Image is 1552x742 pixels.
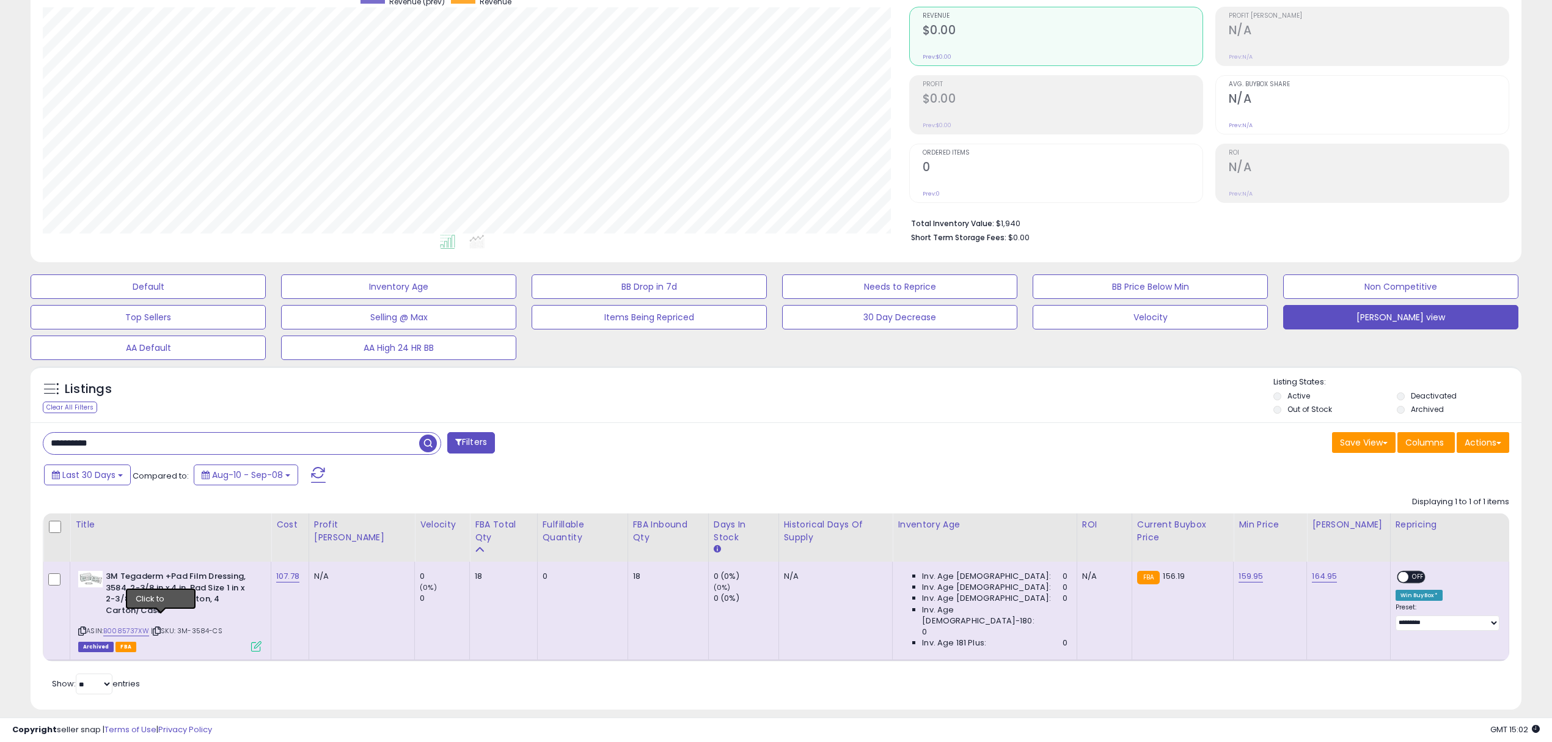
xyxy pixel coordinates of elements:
button: Actions [1457,432,1509,453]
label: Active [1287,391,1310,401]
div: Profit [PERSON_NAME] [314,518,409,544]
span: Inv. Age 181 Plus: [922,637,986,648]
span: ROI [1229,150,1509,156]
span: FBA [115,642,136,652]
span: Columns [1405,436,1444,449]
p: Listing States: [1273,377,1521,388]
h2: N/A [1229,23,1509,40]
button: Selling @ Max [281,305,516,329]
span: Inv. Age [DEMOGRAPHIC_DATA]-180: [922,604,1067,626]
span: Listings that have been deleted from Seller Central [78,642,114,652]
small: Prev: N/A [1229,122,1253,129]
button: Velocity [1033,305,1268,329]
b: Total Inventory Value: [911,218,994,229]
span: 0 [922,626,927,637]
small: Prev: $0.00 [923,53,951,61]
button: Filters [447,432,495,454]
h2: 0 [923,160,1202,177]
small: FBA [1137,571,1160,584]
h2: $0.00 [923,92,1202,108]
button: AA Default [31,336,266,360]
span: Inv. Age [DEMOGRAPHIC_DATA]: [922,593,1051,604]
div: [PERSON_NAME] [1312,518,1385,531]
div: Title [75,518,266,531]
small: Prev: $0.00 [923,122,951,129]
h2: $0.00 [923,23,1202,40]
small: Prev: 0 [923,190,940,197]
h2: N/A [1229,160,1509,177]
label: Deactivated [1411,391,1457,401]
div: Displaying 1 to 1 of 1 items [1412,496,1509,508]
span: $0.00 [1008,232,1030,243]
button: Columns [1397,432,1455,453]
div: 18 [475,571,527,582]
div: Repricing [1396,518,1504,531]
span: Revenue [923,13,1202,20]
small: (0%) [420,582,437,592]
div: 0 [420,571,469,582]
span: Inv. Age [DEMOGRAPHIC_DATA]: [922,582,1051,593]
div: FBA inbound Qty [633,518,703,544]
span: 2025-10-10 15:02 GMT [1490,724,1540,735]
a: Privacy Policy [158,724,212,735]
span: Last 30 Days [62,469,115,481]
li: $1,940 [911,215,1501,230]
a: 164.95 [1312,570,1337,582]
button: Inventory Age [281,274,516,299]
button: AA High 24 HR BB [281,336,516,360]
span: Inv. Age [DEMOGRAPHIC_DATA]: [922,571,1051,582]
div: Preset: [1396,603,1499,631]
span: Avg. Buybox Share [1229,81,1509,88]
a: B0085737XW [103,626,149,636]
span: Aug-10 - Sep-08 [212,469,283,481]
label: Archived [1411,404,1444,414]
div: N/A [1082,571,1122,582]
button: BB Price Below Min [1033,274,1268,299]
small: Prev: N/A [1229,190,1253,197]
b: Short Term Storage Fees: [911,232,1006,243]
span: 156.19 [1163,570,1185,582]
small: (0%) [714,582,731,592]
div: 18 [633,571,699,582]
div: N/A [314,571,405,582]
div: Inventory Age [898,518,1072,531]
span: OFF [1408,572,1428,582]
div: 0 (0%) [714,571,778,582]
label: Out of Stock [1287,404,1332,414]
div: Current Buybox Price [1137,518,1229,544]
div: N/A [784,571,884,582]
div: 0 (0%) [714,593,778,604]
h5: Listings [65,381,112,398]
a: 107.78 [276,570,299,582]
span: Profit [PERSON_NAME] [1229,13,1509,20]
b: 3M Tegaderm +Pad Film Dressing, 3584, 2-3/8 in x 4 in, Pad Size 1 in x 2-3/8 in, 50 Each/Carton, ... [106,571,254,619]
strong: Copyright [12,724,57,735]
div: Min Price [1239,518,1301,531]
span: | SKU: 3M-3584-CS [151,626,222,636]
div: FBA Total Qty [475,518,532,544]
div: Cost [276,518,304,531]
div: ROI [1082,518,1127,531]
button: Non Competitive [1283,274,1518,299]
button: [PERSON_NAME] view [1283,305,1518,329]
span: 0 [1063,582,1067,593]
img: 312IMp4O7jL._SL40_.jpg [78,571,103,587]
a: 159.95 [1239,570,1263,582]
div: 0 [543,571,618,582]
div: ASIN: [78,571,262,650]
span: Compared to: [133,470,189,482]
button: Default [31,274,266,299]
a: Terms of Use [104,724,156,735]
h2: N/A [1229,92,1509,108]
button: Aug-10 - Sep-08 [194,465,298,485]
div: Velocity [420,518,464,531]
button: Last 30 Days [44,465,131,485]
span: Profit [923,81,1202,88]
span: 0 [1063,571,1067,582]
button: Top Sellers [31,305,266,329]
span: 0 [1063,637,1067,648]
button: Needs to Reprice [782,274,1017,299]
span: Ordered Items [923,150,1202,156]
span: Show: entries [52,678,140,689]
div: seller snap | | [12,724,212,736]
